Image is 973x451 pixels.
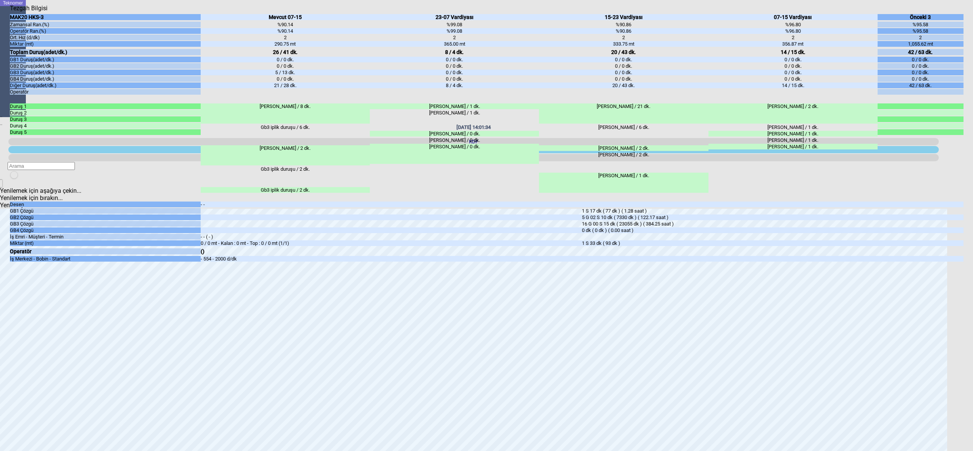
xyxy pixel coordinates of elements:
[878,63,963,69] div: 0 / 0 dk.
[708,137,878,143] div: [PERSON_NAME] / 1 dk.
[10,208,201,214] div: GB1 Çözgü
[201,28,370,34] div: %90.14
[539,49,708,55] div: 20 / 43 dk.
[10,234,201,240] div: İş Emri - Müşteri - Termin
[10,214,201,220] div: GB2 Çözgü
[708,28,878,34] div: %96.80
[878,41,963,47] div: 1,055.62 mt
[10,110,201,116] div: Duruş 2
[539,76,708,82] div: 0 / 0 dk.
[582,240,963,246] div: 1 S 33 dk ( 93 dk )
[370,28,539,34] div: %99.08
[370,35,539,40] div: 2
[370,131,539,137] div: [PERSON_NAME] / 0 dk.
[201,49,370,55] div: 26 / 41 dk.
[370,49,539,55] div: 8 / 4 dk.
[582,221,963,227] div: 16 G 00 S 15 dk ( 23055 dk ) ( 384.25 saat )
[201,70,370,75] div: 5 / 13 dk.
[201,240,582,246] div: 0 / 0 mt - Kalan : 0 mt - Top : 0 / 0 mt (1/1)
[10,5,50,12] div: Tezgah Bilgisi
[370,14,539,20] div: 23-07 Vardiyası
[539,70,708,75] div: 0 / 0 dk.
[201,234,582,240] div: - - ( - )
[539,124,708,145] div: [PERSON_NAME] / 6 dk.
[10,129,201,135] div: Duruş 5
[201,166,370,186] div: Gb3 iplik duruşu / 2 dk.
[539,83,708,88] div: 20 / 43 dk.
[708,103,878,124] div: [PERSON_NAME] / 2 dk.
[10,41,201,47] div: Miktar (mt)
[201,202,582,207] div: - -
[878,70,963,75] div: 0 / 0 dk.
[10,70,201,75] div: GB3 Duruş(adet/dk.)
[201,248,582,254] div: ()
[10,49,201,55] div: Toplam Duruş(adet/dk.)
[10,76,201,82] div: GB4 Duruş(adet/dk.)
[10,57,201,62] div: GB1 Duruş(adet/dk.)
[878,35,963,40] div: 2
[10,221,201,227] div: GB3 Çözgü
[370,144,539,164] div: [PERSON_NAME] / 0 dk.
[370,22,539,27] div: %99.08
[10,240,201,246] div: Miktar (mt)
[878,49,963,55] div: 42 / 63 dk.
[10,202,201,207] div: Desen
[539,14,708,20] div: 15-23 Vardiyası
[370,41,539,47] div: 365.00 mt
[539,63,708,69] div: 0 / 0 dk.
[201,76,370,82] div: 0 / 0 dk.
[370,103,539,109] div: [PERSON_NAME] / 1 dk.
[370,57,539,62] div: 0 / 0 dk.
[708,22,878,27] div: %96.80
[708,41,878,47] div: 356.87 mt
[10,116,201,122] div: Duruş 3
[878,14,963,20] div: Önceki 3
[708,76,878,82] div: 0 / 0 dk.
[539,145,708,151] div: [PERSON_NAME] / 2 dk.
[582,214,963,220] div: 5 G 02 S 10 dk ( 7330 dk ) ( 122.17 saat )
[539,22,708,27] div: %90.86
[10,83,201,88] div: Diğer Duruş(adet/dk.)
[539,57,708,62] div: 0 / 0 dk.
[878,83,963,88] div: 42 / 63 dk.
[878,22,963,27] div: %95.58
[10,14,201,20] div: MAK20 HKS-3
[539,35,708,40] div: 2
[370,70,539,75] div: 0 / 0 dk.
[539,173,708,193] div: [PERSON_NAME] / 1 dk.
[201,145,370,165] div: [PERSON_NAME] / 2 dk.
[708,35,878,40] div: 2
[201,124,370,145] div: Gb3 iplik duruşu / 6 dk.
[370,63,539,69] div: 0 / 0 dk.
[539,103,708,124] div: [PERSON_NAME] / 21 dk.
[708,57,878,62] div: 0 / 0 dk.
[708,144,878,149] div: [PERSON_NAME] / 1 dk.
[10,63,201,69] div: GB2 Duruş(adet/dk.)
[582,227,963,233] div: 0 dk ( 0 dk ) ( 0.00 saat )
[539,41,708,47] div: 333.75 mt
[201,256,582,262] div: - 554 - 2000 d/dk
[201,103,370,124] div: [PERSON_NAME] / 8 dk.
[10,89,201,95] div: Operatör
[370,76,539,82] div: 0 / 0 dk.
[878,28,963,34] div: %95.58
[201,14,370,20] div: Mevcut 07-15
[539,28,708,34] div: %90.86
[201,187,370,193] div: Gb3 iplik duruşu / 2 dk.
[10,22,201,27] div: Zamansal Ran.(%)
[10,248,201,254] div: Operatör
[10,256,201,262] div: İş Merkezi - Bobin - Standart
[708,49,878,55] div: 14 / 15 dk.
[10,28,201,34] div: Operatör Ran.(%)
[708,70,878,75] div: 0 / 0 dk.
[201,41,370,47] div: 290.75 mt
[201,35,370,40] div: 2
[878,76,963,82] div: 0 / 0 dk.
[10,227,201,233] div: GB4 Çözgü
[10,103,201,109] div: Duruş 1
[370,110,539,130] div: [PERSON_NAME] / 1 dk.
[582,208,963,214] div: 1 S 17 dk ( 77 dk ) ( 1.28 saat )
[370,137,539,143] div: [PERSON_NAME] / 0 dk.
[539,152,708,172] div: [PERSON_NAME] / 2 dk.
[201,83,370,88] div: 21 / 28 dk.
